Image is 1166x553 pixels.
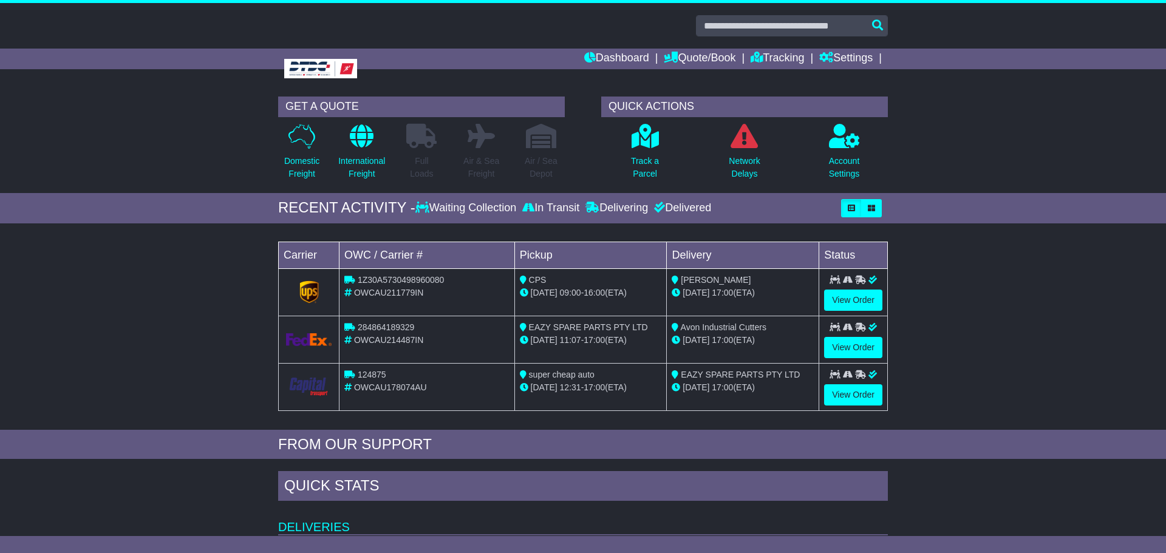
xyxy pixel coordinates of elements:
[514,242,667,268] td: Pickup
[529,322,648,332] span: EAZY SPARE PARTS PTY LTD
[582,202,651,215] div: Delivering
[584,382,605,392] span: 17:00
[672,334,814,347] div: (ETA)
[519,202,582,215] div: In Transit
[531,288,557,297] span: [DATE]
[824,337,882,358] a: View Order
[819,242,888,268] td: Status
[354,382,427,392] span: OWCAU178074AU
[339,242,515,268] td: OWC / Carrier #
[463,155,499,180] p: Air & Sea Freight
[664,49,735,69] a: Quote/Book
[672,381,814,394] div: (ETA)
[284,155,319,180] p: Domestic Freight
[828,123,861,187] a: AccountSettings
[278,436,888,453] div: FROM OUR SUPPORT
[278,471,888,504] div: Quick Stats
[286,375,332,398] img: CapitalTransport.png
[712,335,733,345] span: 17:00
[520,381,662,394] div: - (ETA)
[278,535,800,549] td: Waiting Collection
[672,287,814,299] div: (ETA)
[681,322,766,332] span: Avon Industrial Cutters
[279,242,339,268] td: Carrier
[529,275,547,285] span: CPS
[824,384,882,405] a: View Order
[560,382,581,392] span: 12:31
[651,202,711,215] div: Delivered
[584,49,649,69] a: Dashboard
[358,370,386,379] span: 124875
[819,49,873,69] a: Settings
[278,199,415,217] div: RECENT ACTIVITY -
[712,382,733,392] span: 17:00
[338,155,385,180] p: International Freight
[354,335,423,345] span: OWCAU214487IN
[525,155,557,180] p: Air / Sea Depot
[667,242,819,268] td: Delivery
[520,287,662,299] div: - (ETA)
[683,288,709,297] span: [DATE]
[278,97,565,117] div: GET A QUOTE
[630,123,660,187] a: Track aParcel
[728,123,760,187] a: NetworkDelays
[683,382,709,392] span: [DATE]
[284,123,320,187] a: DomesticFreight
[338,123,386,187] a: InternationalFreight
[681,275,751,285] span: [PERSON_NAME]
[829,155,860,180] p: Account Settings
[529,370,595,379] span: super cheap auto
[681,370,800,379] span: EAZY SPARE PARTS PTY LTD
[278,504,888,535] td: Deliveries
[584,335,605,345] span: 17:00
[286,333,332,346] img: FedEx.png
[520,334,662,347] div: - (ETA)
[297,280,321,304] img: UPS.png
[631,155,659,180] p: Track a Parcel
[584,288,605,297] span: 16:00
[729,155,760,180] p: Network Delays
[712,288,733,297] span: 17:00
[601,97,888,117] div: QUICK ACTIONS
[824,290,882,311] a: View Order
[560,335,581,345] span: 11:07
[415,202,519,215] div: Waiting Collection
[751,49,804,69] a: Tracking
[358,275,444,285] span: 1Z30A5730498960080
[560,288,581,297] span: 09:00
[531,382,557,392] span: [DATE]
[354,288,423,297] span: OWCAU211779IN
[683,335,709,345] span: [DATE]
[406,155,437,180] p: Full Loads
[531,335,557,345] span: [DATE]
[358,322,414,332] span: 284864189329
